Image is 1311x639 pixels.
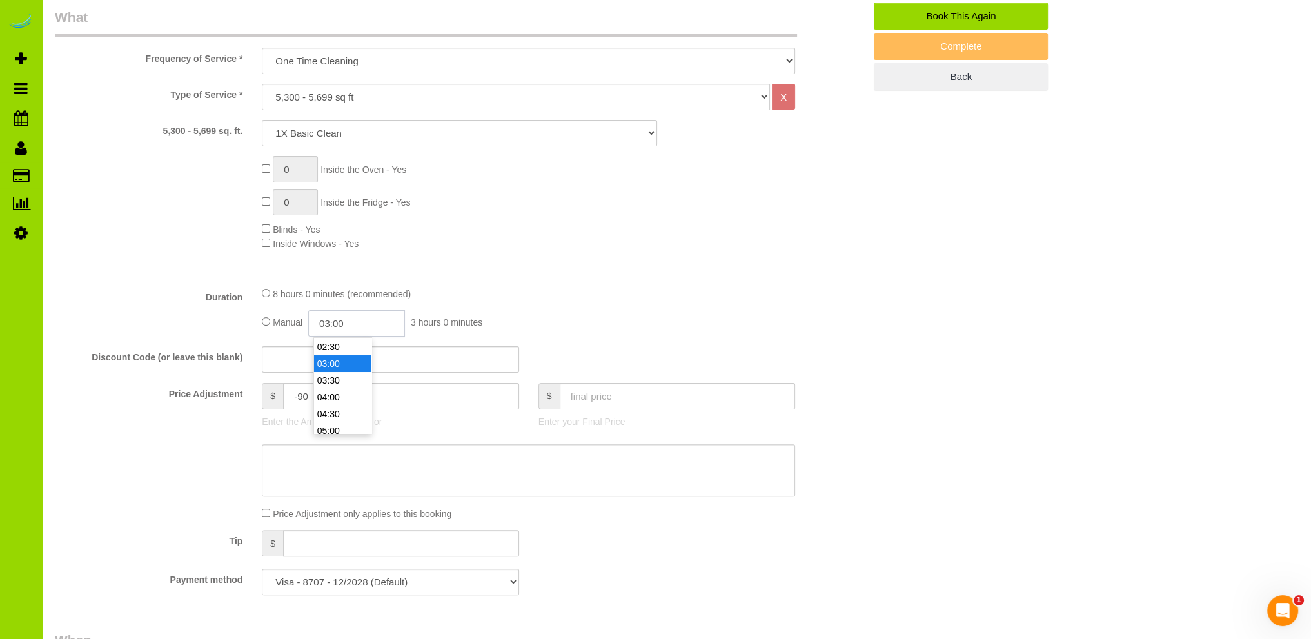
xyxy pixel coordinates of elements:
label: Price Adjustment [45,383,252,400]
input: final price [560,383,796,409]
span: Inside the Fridge - Yes [320,197,410,208]
a: Back [874,63,1048,90]
span: 3 hours 0 minutes [411,317,482,328]
span: Manual [273,317,302,328]
span: $ [262,530,283,556]
p: Enter the Amount to Adjust, or [262,415,518,428]
label: Discount Code (or leave this blank) [45,346,252,364]
legend: What [55,8,797,37]
label: Type of Service * [45,84,252,101]
span: Inside Windows - Yes [273,239,359,249]
li: 04:00 [314,389,371,406]
label: Tip [45,530,252,547]
li: 05:00 [314,422,371,439]
label: Duration [45,286,252,304]
li: 02:30 [314,339,371,355]
label: Frequency of Service * [45,48,252,65]
li: 04:30 [314,406,371,422]
span: Price Adjustment only applies to this booking [273,509,451,519]
label: 5,300 - 5,699 sq. ft. [45,120,252,137]
p: Enter your Final Price [538,415,795,428]
img: Automaid Logo [8,13,34,31]
span: 1 [1294,595,1304,605]
li: 03:30 [314,372,371,389]
a: Book This Again [874,3,1048,30]
iframe: Intercom live chat [1267,595,1298,626]
label: Payment method [45,569,252,586]
li: 03:00 [314,355,371,372]
span: $ [538,383,560,409]
span: $ [262,383,283,409]
span: Blinds - Yes [273,224,320,235]
span: 8 hours 0 minutes (recommended) [273,289,411,299]
span: Inside the Oven - Yes [320,164,406,175]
